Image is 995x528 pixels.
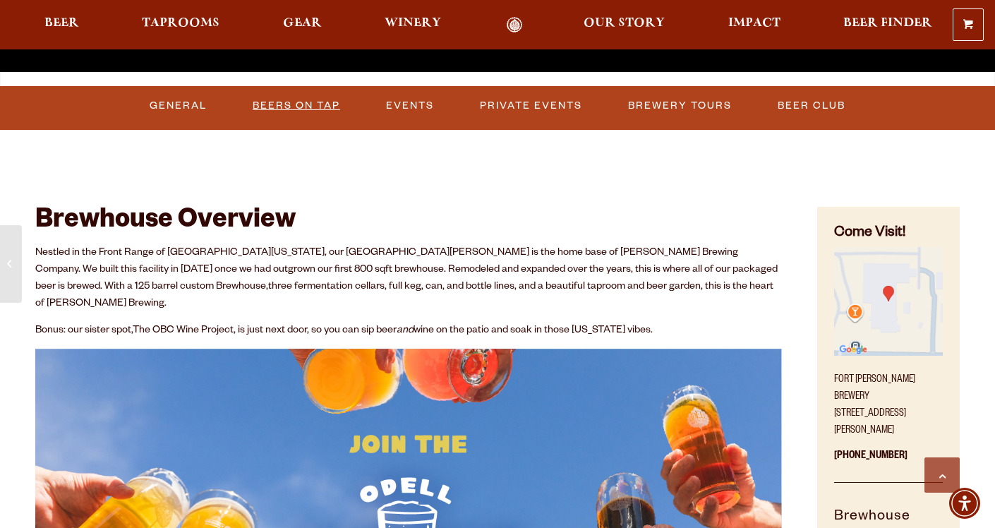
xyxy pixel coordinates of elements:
a: The OBC Wine Project [133,325,234,337]
a: Taprooms [133,17,229,33]
a: Brewery Tours [622,90,737,122]
img: Small thumbnail of location on map [834,247,943,356]
a: Beer [35,17,88,33]
p: [PHONE_NUMBER] [834,440,943,483]
h4: Come Visit! [834,224,943,244]
a: Our Story [574,17,674,33]
p: Nestled in the Front Range of [GEOGRAPHIC_DATA][US_STATE], our [GEOGRAPHIC_DATA][PERSON_NAME] is ... [35,245,782,313]
span: Winery [385,18,441,29]
span: Impact [728,18,780,29]
a: Impact [719,17,790,33]
a: Scroll to top [924,457,960,493]
em: and [397,325,414,337]
a: Events [380,90,440,122]
a: Beers on Tap [247,90,346,122]
a: Find on Google Maps (opens in a new window) [834,349,943,360]
a: General [144,90,212,122]
span: Taprooms [142,18,219,29]
span: three fermentation cellars, full keg, can, and bottle lines, and a beautiful taproom and beer gar... [35,282,773,310]
div: Accessibility Menu [949,488,980,519]
a: Winery [375,17,450,33]
span: Beer Finder [843,18,932,29]
p: Bonus: our sister spot, , is just next door, so you can sip beer wine on the patio and soak in th... [35,323,782,340]
a: Beer Finder [834,17,941,33]
a: Private Events [474,90,588,122]
a: Beer Club [772,90,851,122]
a: Odell Home [488,17,541,33]
span: Beer [44,18,79,29]
a: Gear [274,17,331,33]
span: Our Story [584,18,665,29]
h2: Brewhouse Overview [35,207,782,238]
p: Fort [PERSON_NAME] Brewery [STREET_ADDRESS][PERSON_NAME] [834,364,943,440]
span: Gear [283,18,322,29]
